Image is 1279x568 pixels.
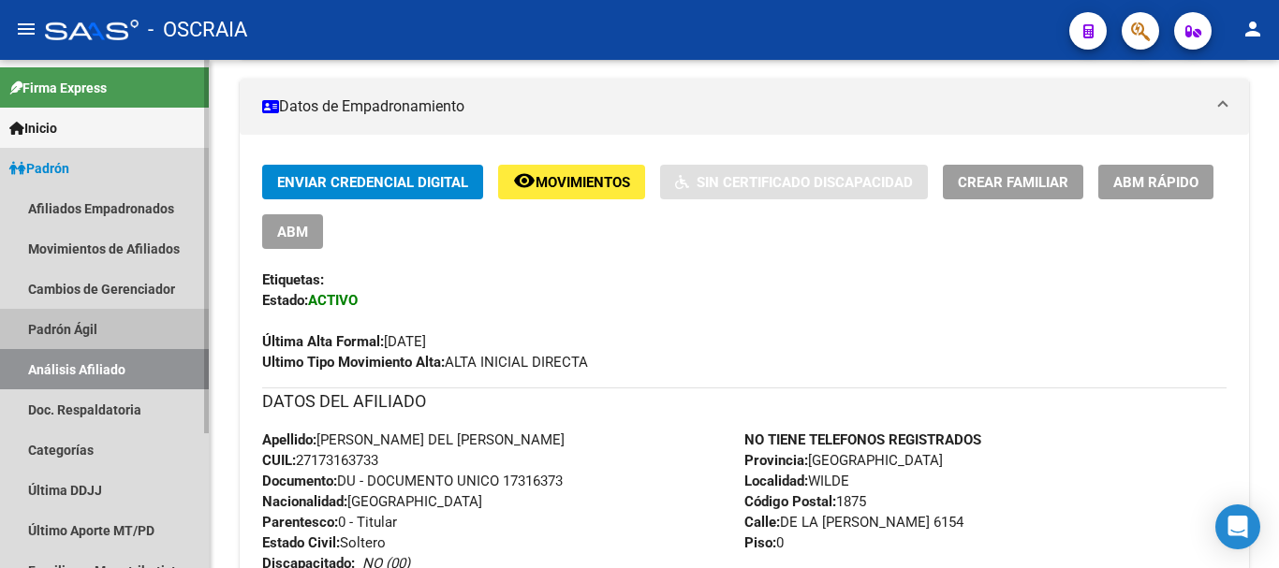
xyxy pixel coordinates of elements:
[262,473,563,489] span: DU - DOCUMENTO UNICO 17316373
[262,473,337,489] strong: Documento:
[262,292,308,309] strong: Estado:
[943,165,1083,199] button: Crear Familiar
[744,473,849,489] span: WILDE
[15,18,37,40] mat-icon: menu
[9,158,69,179] span: Padrón
[536,174,630,191] span: Movimientos
[1242,18,1264,40] mat-icon: person
[262,431,316,448] strong: Apellido:
[262,165,483,199] button: Enviar Credencial Digital
[240,79,1249,135] mat-expansion-panel-header: Datos de Empadronamiento
[277,174,468,191] span: Enviar Credencial Digital
[262,452,296,469] strong: CUIL:
[744,452,943,469] span: [GEOGRAPHIC_DATA]
[498,165,645,199] button: Movimientos
[262,96,1204,117] mat-panel-title: Datos de Empadronamiento
[958,174,1068,191] span: Crear Familiar
[744,514,780,531] strong: Calle:
[744,534,776,551] strong: Piso:
[262,214,323,249] button: ABM
[9,78,107,98] span: Firma Express
[277,224,308,240] span: ABM
[262,452,378,469] span: 27173163733
[744,534,784,551] span: 0
[1215,504,1260,549] div: Open Intercom Messenger
[744,493,866,510] span: 1875
[262,388,1227,415] h3: DATOS DEL AFILIADO
[744,452,808,469] strong: Provincia:
[660,165,928,199] button: Sin Certificado Discapacidad
[744,514,963,531] span: DE LA [PERSON_NAME] 6154
[1113,174,1198,191] span: ABM Rápido
[262,333,426,350] span: [DATE]
[513,169,536,192] mat-icon: remove_red_eye
[262,354,445,371] strong: Ultimo Tipo Movimiento Alta:
[308,292,358,309] strong: ACTIVO
[262,514,397,531] span: 0 - Titular
[697,174,913,191] span: Sin Certificado Discapacidad
[262,333,384,350] strong: Última Alta Formal:
[744,473,808,489] strong: Localidad:
[262,534,340,551] strong: Estado Civil:
[262,493,347,510] strong: Nacionalidad:
[744,431,981,448] strong: NO TIENE TELEFONOS REGISTRADOS
[9,118,57,138] span: Inicio
[744,493,836,510] strong: Código Postal:
[262,431,565,448] span: [PERSON_NAME] DEL [PERSON_NAME]
[262,271,324,288] strong: Etiquetas:
[148,9,247,51] span: - OSCRAIA
[262,354,588,371] span: ALTA INICIAL DIRECTA
[262,493,482,510] span: [GEOGRAPHIC_DATA]
[262,534,386,551] span: Soltero
[1098,165,1213,199] button: ABM Rápido
[262,514,338,531] strong: Parentesco:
